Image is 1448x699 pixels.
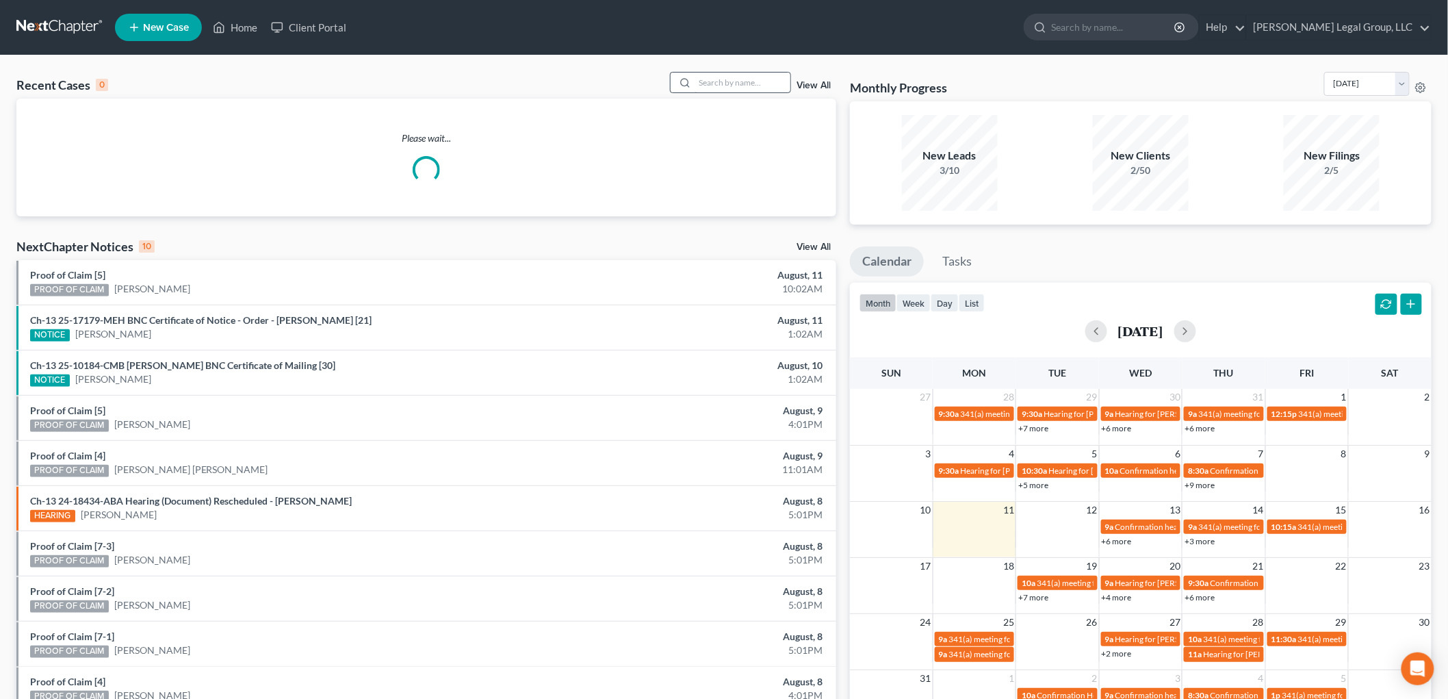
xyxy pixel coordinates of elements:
[30,359,335,371] a: Ch-13 25-10184-CMB [PERSON_NAME] BNC Certificate of Mailing [30]
[1188,522,1197,532] span: 9a
[949,649,1081,659] span: 341(a) meeting for [PERSON_NAME]
[264,15,353,40] a: Client Portal
[939,409,959,419] span: 9:30a
[567,268,823,282] div: August, 11
[1049,367,1067,379] span: Tue
[930,246,984,277] a: Tasks
[30,676,105,687] a: Proof of Claim [4]
[206,15,264,40] a: Home
[567,418,823,431] div: 4:01PM
[75,372,151,386] a: [PERSON_NAME]
[919,389,933,405] span: 27
[1174,446,1182,462] span: 6
[30,510,75,522] div: HEARING
[1018,480,1048,490] a: +5 more
[1418,502,1432,518] span: 16
[1252,558,1265,574] span: 21
[30,420,109,432] div: PROOF OF CLAIM
[1185,592,1215,602] a: +6 more
[567,494,823,508] div: August, 8
[1085,558,1099,574] span: 19
[30,495,352,507] a: Ch-13 24-18434-ABA Hearing (Document) Rescheduled - [PERSON_NAME]
[1115,409,1222,419] span: Hearing for [PERSON_NAME]
[1093,148,1189,164] div: New Clients
[797,81,831,90] a: View All
[1214,367,1234,379] span: Thu
[1007,446,1016,462] span: 4
[16,238,155,255] div: NextChapter Notices
[567,598,823,612] div: 5:01PM
[75,327,151,341] a: [PERSON_NAME]
[902,164,998,177] div: 3/10
[1252,614,1265,631] span: 28
[1102,648,1132,659] a: +2 more
[1188,466,1208,476] span: 8:30a
[1115,522,1301,532] span: Confirmation hearing for Kateava [PERSON_NAME]
[567,553,823,567] div: 5:01PM
[1300,367,1314,379] span: Fri
[567,282,823,296] div: 10:02AM
[1188,634,1202,644] span: 10a
[1200,15,1245,40] a: Help
[1299,409,1431,419] span: 341(a) meeting for [PERSON_NAME]
[1252,502,1265,518] span: 14
[1188,578,1208,588] span: 9:30a
[1048,466,1155,476] span: Hearing for [PERSON_NAME]
[1044,409,1150,419] span: Hearing for [PERSON_NAME]
[567,404,823,418] div: August, 9
[1022,578,1035,588] span: 10a
[30,329,70,342] div: NOTICE
[30,405,105,416] a: Proof of Claim [5]
[16,131,836,145] p: Please wait...
[114,553,190,567] a: [PERSON_NAME]
[1185,536,1215,546] a: +3 more
[1091,446,1099,462] span: 5
[30,314,372,326] a: Ch-13 25-17179-MEH BNC Certificate of Notice - Order - [PERSON_NAME] [21]
[1085,502,1099,518] span: 12
[1423,446,1432,462] span: 9
[1340,670,1348,687] span: 5
[1115,578,1386,588] span: Hearing for [PERSON_NAME][US_STATE] and [PERSON_NAME][US_STATE]
[567,314,823,327] div: August, 11
[919,614,933,631] span: 24
[1168,558,1182,574] span: 20
[1002,389,1016,405] span: 28
[1198,409,1330,419] span: 341(a) meeting for [PERSON_NAME]
[1185,423,1215,433] a: +6 more
[1423,389,1432,405] span: 2
[1271,522,1297,532] span: 10:15a
[1115,634,1222,644] span: Hearing for [PERSON_NAME]
[1334,614,1348,631] span: 29
[1298,634,1430,644] span: 341(a) meeting for [PERSON_NAME]
[1102,592,1132,602] a: +4 more
[1185,480,1215,490] a: +9 more
[881,367,901,379] span: Sun
[939,634,948,644] span: 9a
[1257,446,1265,462] span: 7
[1271,634,1297,644] span: 11:30a
[567,585,823,598] div: August, 8
[949,634,1081,644] span: 341(a) meeting for [PERSON_NAME]
[1085,614,1099,631] span: 26
[1120,466,1276,476] span: Confirmation hearing for [PERSON_NAME]
[919,558,933,574] span: 17
[1002,502,1016,518] span: 11
[1102,536,1132,546] a: +6 more
[30,284,109,296] div: PROOF OF CLAIM
[567,675,823,689] div: August, 8
[1203,649,1310,659] span: Hearing for [PERSON_NAME]
[30,585,114,597] a: Proof of Claim [7-2]
[1018,592,1048,602] a: +7 more
[1334,502,1348,518] span: 15
[1168,614,1182,631] span: 27
[1007,670,1016,687] span: 1
[1252,389,1265,405] span: 31
[567,644,823,657] div: 5:01PM
[1085,389,1099,405] span: 29
[114,282,190,296] a: [PERSON_NAME]
[1340,446,1348,462] span: 8
[1118,324,1163,338] h2: [DATE]
[1168,389,1182,405] span: 30
[1105,578,1114,588] span: 9a
[1018,423,1048,433] a: +7 more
